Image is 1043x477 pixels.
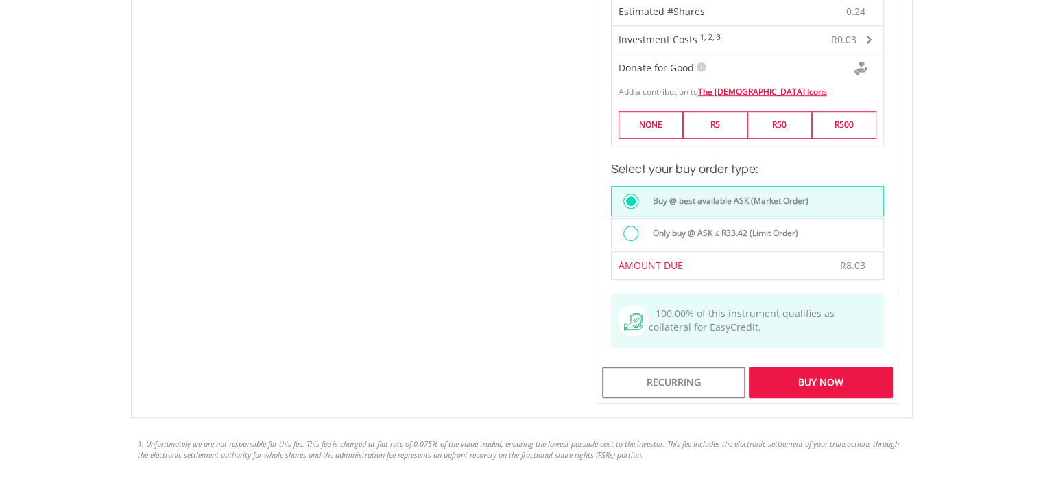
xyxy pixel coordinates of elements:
[854,62,867,75] img: Donte For Good
[831,33,856,46] span: R0.03
[812,111,876,138] label: R500
[138,439,906,460] li: 1. Unfortunately we are not responsible for this fee. This fee is charged at flat rate of 0.075% ...
[624,313,643,331] img: collateral-qualifying-green.svg
[619,111,683,138] label: NONE
[619,61,694,74] span: Donate for Good
[747,111,812,138] label: R50
[602,367,745,398] div: Recurring
[611,160,884,179] h3: Select your buy order type:
[645,194,808,209] label: Buy @ best available ASK (Market Order)
[749,367,892,398] div: Buy Now
[619,259,683,272] span: AMOUNT DUE
[619,33,697,46] span: Investment Costs
[645,226,798,241] label: Only buy @ ASK ≤ R33.42 (Limit Order)
[649,307,835,334] span: 100.00% of this instrument qualifies as collateral for EasyCredit.
[840,259,865,272] span: R8.03
[612,79,883,97] div: Add a contribution to
[846,5,865,19] span: 0.24
[619,5,705,18] span: Estimated #Shares
[683,111,747,138] label: R5
[698,86,827,97] a: The [DEMOGRAPHIC_DATA] Icons
[700,32,721,42] sup: 1, 2, 3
